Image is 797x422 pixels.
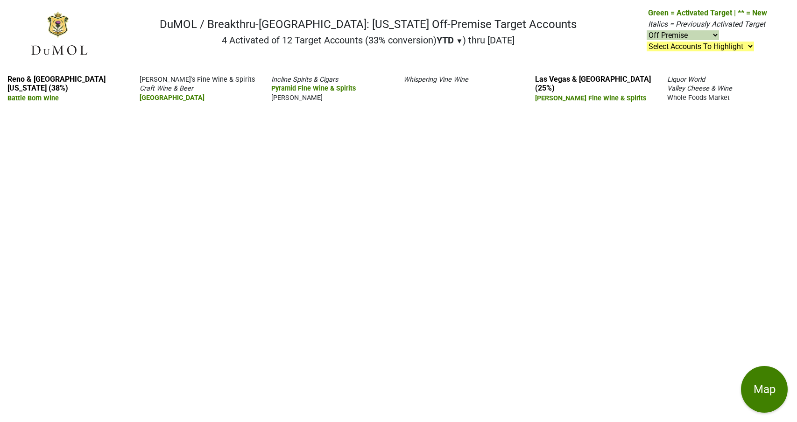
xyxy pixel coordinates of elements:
a: Reno & [GEOGRAPHIC_DATA][US_STATE] (38%) [7,75,106,92]
span: Incline Spirits & Cigars [271,76,338,84]
span: [GEOGRAPHIC_DATA] [140,94,205,102]
span: Liquor World [667,76,705,84]
button: Map [741,366,788,413]
span: [PERSON_NAME]'s Fine Wine & Spirits [140,76,255,84]
span: Whispering Vine Wine [403,76,468,84]
span: Battle Born Wine [7,94,59,102]
span: [PERSON_NAME] [271,94,323,102]
span: Craft Wine & Beer [140,84,193,92]
span: Pyramid Fine Wine & Spirits [271,84,356,92]
span: [PERSON_NAME] Fine Wine & Spirits [535,94,646,102]
span: Italics = Previously Activated Target [648,20,765,28]
span: YTD [437,35,454,46]
span: Valley Cheese & Wine [667,84,732,92]
span: Whole Foods Market [667,94,730,102]
a: Las Vegas & [GEOGRAPHIC_DATA] (25%) [535,75,651,92]
span: Green = Activated Target | ** = New [648,8,767,17]
h1: DuMOL / Breakthru-[GEOGRAPHIC_DATA]: [US_STATE] Off-Premise Target Accounts [160,18,577,31]
img: DuMOL [30,11,88,57]
h2: 4 Activated of 12 Target Accounts (33% conversion) ) thru [DATE] [160,35,577,46]
span: ▼ [456,37,463,45]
